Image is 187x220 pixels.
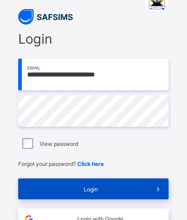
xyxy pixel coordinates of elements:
span: Login [18,31,169,47]
img: SAFSIMS Logo [18,9,73,25]
span: Forgot your password? [18,160,104,167]
span: Login [34,186,148,193]
label: View password [40,140,78,147]
a: Click here [77,160,104,167]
